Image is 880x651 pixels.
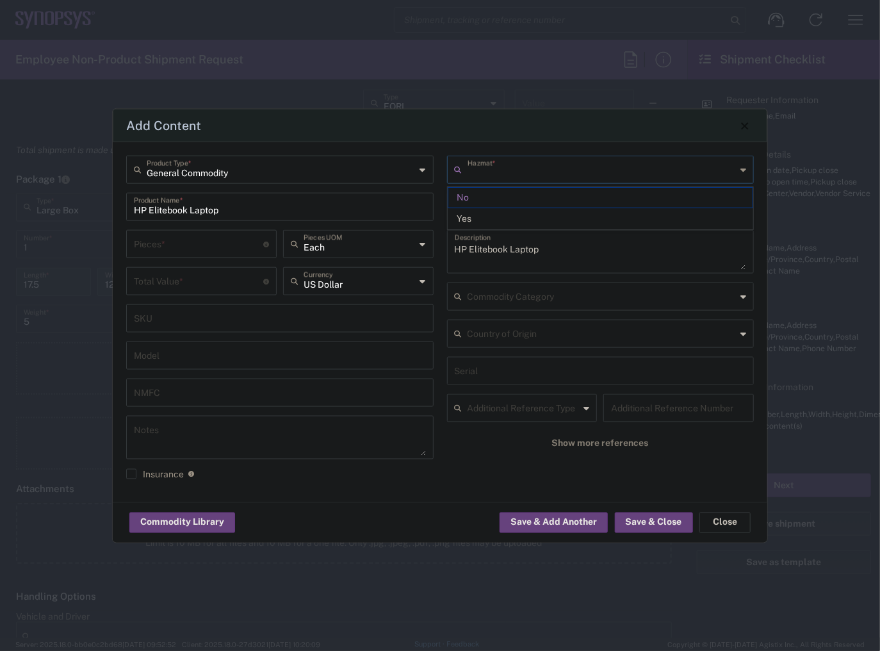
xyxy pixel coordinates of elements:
[448,188,753,208] span: No
[736,117,754,135] button: Close
[126,469,184,479] label: Insurance
[615,512,693,532] button: Save & Close
[448,209,753,229] span: Yes
[126,116,201,135] h4: Add Content
[699,512,751,532] button: Close
[500,512,608,532] button: Save & Add Another
[129,512,235,532] button: Commodity Library
[552,437,649,449] span: Show more references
